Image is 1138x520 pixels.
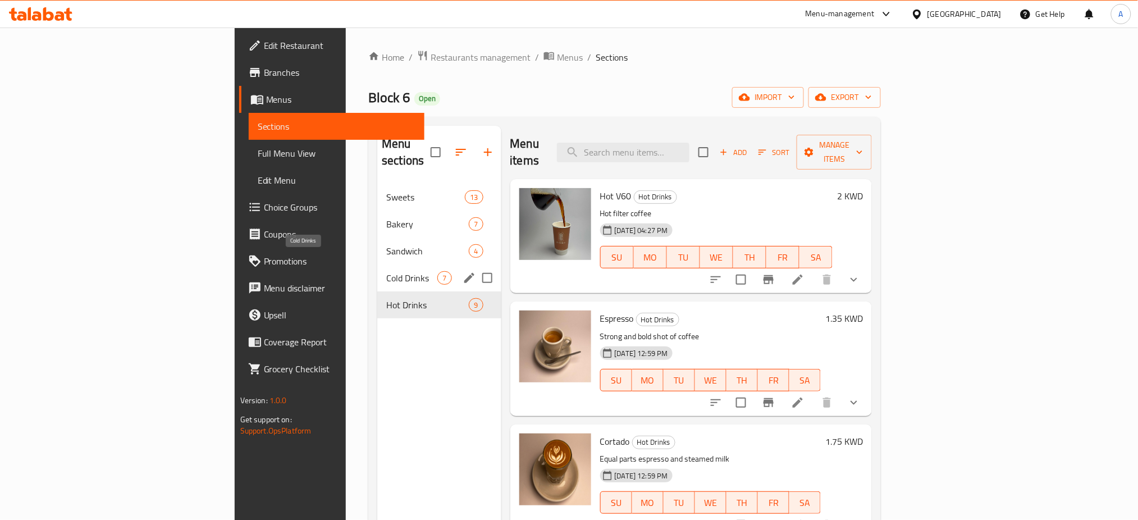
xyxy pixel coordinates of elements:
button: TU [664,491,695,514]
div: Sweets13 [377,184,501,211]
span: Hot Drinks [637,313,679,326]
a: Upsell [239,302,425,329]
a: Support.OpsPlatform [240,423,312,438]
button: export [808,87,881,108]
button: SA [789,491,821,514]
span: 1.0.0 [269,393,287,408]
a: Edit menu item [791,273,805,286]
button: TU [667,246,700,268]
button: Add [715,144,751,161]
span: Coupons [264,227,416,241]
span: FR [762,495,785,511]
a: Edit menu item [791,396,805,409]
button: TH [726,491,758,514]
span: [DATE] 04:27 PM [610,225,673,236]
span: WE [705,249,729,266]
button: MO [632,369,664,391]
div: Hot Drinks9 [377,291,501,318]
div: Bakery [386,217,469,231]
button: SA [789,369,821,391]
button: TU [664,369,695,391]
a: Choice Groups [239,194,425,221]
span: MO [637,495,659,511]
button: sort-choices [702,266,729,293]
img: Espresso [519,311,591,382]
h6: 2 KWD [837,188,863,204]
nav: Menu sections [377,179,501,323]
button: import [732,87,804,108]
button: sort-choices [702,389,729,416]
div: Hot Drinks [386,298,469,312]
h2: Menu items [510,135,544,169]
span: Add [718,146,748,159]
span: Sweets [386,190,465,204]
span: FR [771,249,795,266]
div: Cold Drinks7edit [377,264,501,291]
div: items [437,271,451,285]
button: FR [758,369,789,391]
span: Grocery Checklist [264,362,416,376]
button: MO [634,246,667,268]
span: SA [794,495,816,511]
span: Sort sections [447,139,474,166]
span: TU [671,249,696,266]
a: Menu disclaimer [239,275,425,302]
span: Edit Restaurant [264,39,416,52]
span: [DATE] 12:59 PM [610,471,673,481]
nav: breadcrumb [368,50,881,65]
button: WE [695,491,726,514]
span: export [817,90,872,104]
span: Select to update [729,391,753,414]
span: Sort [758,146,789,159]
a: Edit Menu [249,167,425,194]
span: SA [794,372,816,389]
div: Hot Drinks [634,190,677,204]
span: SU [605,249,629,266]
span: A [1119,8,1123,20]
span: Menus [266,93,416,106]
a: Edit Restaurant [239,32,425,59]
h6: 1.75 KWD [825,434,863,449]
button: SU [600,246,634,268]
div: Menu-management [806,7,875,21]
a: Menus [543,50,583,65]
span: Select section [692,140,715,164]
button: MO [632,491,664,514]
input: search [557,143,689,162]
img: Hot V60 [519,188,591,260]
li: / [535,51,539,64]
span: Get support on: [240,412,292,427]
span: 7 [469,219,482,230]
span: Full Menu View [258,147,416,160]
span: Menu disclaimer [264,281,416,295]
span: Manage items [806,138,863,166]
a: Branches [239,59,425,86]
button: SU [600,369,632,391]
button: SU [600,491,632,514]
span: FR [762,372,785,389]
a: Promotions [239,248,425,275]
button: Branch-specific-item [755,389,782,416]
span: import [741,90,795,104]
span: SA [804,249,828,266]
span: [DATE] 12:59 PM [610,348,673,359]
span: Espresso [600,310,634,327]
span: Cold Drinks [386,271,437,285]
span: Open [414,94,440,103]
button: TH [733,246,766,268]
span: Coverage Report [264,335,416,349]
p: Hot filter coffee [600,207,833,221]
span: Promotions [264,254,416,268]
span: Select all sections [424,140,447,164]
div: Open [414,92,440,106]
a: Menus [239,86,425,113]
span: Cortado [600,433,630,450]
span: 13 [465,192,482,203]
div: items [465,190,483,204]
div: Hot Drinks [632,436,675,449]
svg: Show Choices [847,273,861,286]
span: Upsell [264,308,416,322]
span: Restaurants management [431,51,531,64]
